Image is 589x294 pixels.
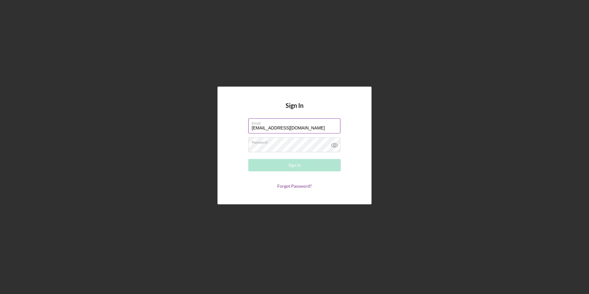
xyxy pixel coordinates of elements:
a: Forgot Password? [277,183,312,189]
label: Email [252,119,340,125]
button: Sign In [248,159,341,171]
h4: Sign In [286,102,303,118]
div: Sign In [288,159,301,171]
label: Password [252,138,340,145]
